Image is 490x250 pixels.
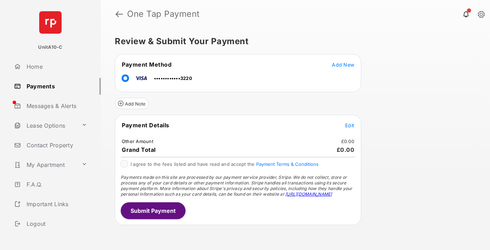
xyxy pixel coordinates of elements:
[11,176,101,193] a: F.A.Q.
[121,175,352,197] span: Payments made on this site are processed by our payment service provider, Stripe. We do not colle...
[131,161,318,167] span: I agree to the fees listed and have read and accept the
[38,44,62,51] p: UnitA10-C
[122,122,169,129] span: Payment Details
[115,37,470,46] h5: Review & Submit Your Payment
[154,75,192,81] span: ••••••••••••3220
[11,196,90,212] a: Important Links
[122,146,156,153] span: Grand Total
[11,97,101,114] a: Messages & Alerts
[332,62,354,68] span: Add New
[11,117,79,134] a: Lease Options
[11,78,101,95] a: Payments
[256,161,318,167] button: I agree to the fees listed and have read and accept the
[337,146,355,153] span: £0.00
[11,215,101,232] a: Logout
[285,191,332,197] a: [URL][DOMAIN_NAME]
[127,10,200,18] strong: One Tap Payment
[39,11,62,34] img: svg+xml;base64,PHN2ZyB4bWxucz0iaHR0cDovL3d3dy53My5vcmcvMjAwMC9zdmciIHdpZHRoPSI2NCIgaGVpZ2h0PSI2NC...
[121,202,185,219] button: Submit Payment
[345,122,354,129] button: Edit
[122,61,171,68] span: Payment Method
[341,138,355,144] td: £0.00
[11,137,101,154] a: Contact Property
[115,98,149,109] button: Add Note
[332,61,354,68] button: Add New
[345,122,354,128] span: Edit
[11,156,79,173] a: My Apartment
[121,138,154,144] td: Other Amount
[11,58,101,75] a: Home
